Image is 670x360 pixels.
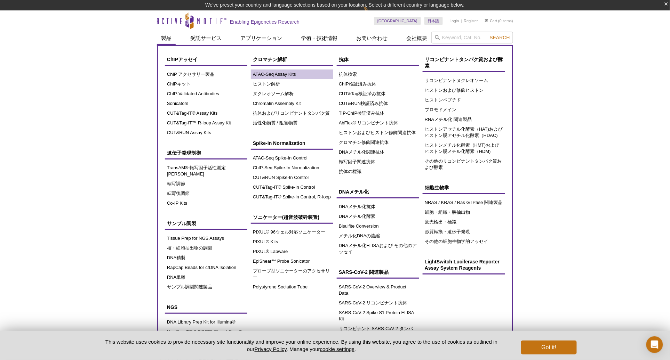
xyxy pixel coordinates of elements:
[423,181,505,194] a: 細胞生物学
[423,95,505,105] a: ヒストンペプチド
[165,99,247,108] a: Sonicators
[165,272,247,282] a: RNA単離
[251,256,333,266] a: EpiShear™ Probe Sonicator
[93,338,510,353] p: This website uses cookies to provide necessary site functionality and improve your online experie...
[167,304,177,310] span: NGS
[251,153,333,163] a: ATAC-Seq Spike-In Control
[167,150,201,156] span: 遺伝子発現制御
[337,308,419,324] a: SARS-CoV-2 Spike S1 Protein ELISA Kit
[167,57,198,62] span: ChIPアッセイ
[320,346,354,352] button: cookie settings
[337,231,419,241] a: メチル化DNAの濃縮
[165,263,247,272] a: RapCap Beads for cfDNA Isolation
[339,57,349,62] span: 抗体
[337,108,419,118] a: TIP-ChIP検証済み抗体
[165,243,247,253] a: 核・細胞抽出物の調製
[297,32,342,45] a: 学術・技術情報
[251,182,333,192] a: CUT&Tag-IT® Spike-In Control
[423,237,505,246] a: その他の細胞生物学的アッセイ
[425,259,500,271] span: LightSwitch Luciferase Reporter Assay System Reagents
[165,317,247,327] a: DNA Library Prep Kit for Illumina®
[165,282,247,292] a: サンプル調製関連製品
[337,298,419,308] a: SARS-CoV-2 リコンビナント抗体
[165,189,247,198] a: 転写後調節
[230,19,300,25] h2: Enabling Epigenetics Research
[337,167,419,177] a: 抗体の標識
[485,18,497,23] a: Cart
[423,115,505,124] a: RNAメチル化 関連製品
[157,32,176,45] a: 製品
[337,212,419,221] a: DNAメチル化酵素
[337,147,419,157] a: DNAメチル化関連抗体
[364,5,382,22] img: Change Here
[423,124,505,140] a: ヒストンアセチル化酵素（HAT)およびヒストン脱アセチル化酵素（HDAC)
[165,327,247,343] a: YourSeq (FT & 3’DGE) Strand-Specific mRNA Library Prep
[423,198,505,207] a: NRAS / KRAS / Ras GTPase 関連製品
[165,253,247,263] a: DNA精製
[423,85,505,95] a: ヒストンおよび修飾ヒストン
[352,32,392,45] a: お問い合わせ
[255,346,287,352] a: Privacy Policy
[165,234,247,243] a: Tissue Prep for NGS Assays
[167,221,196,226] span: サンプル調製
[165,198,247,208] a: Co-IP Kits
[337,241,419,257] a: DNAメチル化ELISAおよび その他のアッセイ
[423,140,505,156] a: ヒストンメチル化酵素（HMT)およびヒストン脱メチル化酵素（HDM)
[337,53,419,66] a: 抗体
[488,34,512,41] button: Search
[423,76,505,85] a: リコンビナントヌクレオソーム
[424,17,443,25] a: 日本語
[337,265,419,279] a: SARS-CoV-2 関連製品
[337,324,419,340] a: リコンビナント SARS-CoV-2 タンパク質
[251,247,333,256] a: PIXUL® Labware
[253,214,319,220] span: ソニケーター(超音波破砕装置)
[490,35,510,40] span: Search
[251,79,333,89] a: ヒストン解析
[251,89,333,99] a: ヌクレオソーム解析
[521,341,577,354] button: Got it!
[165,217,247,230] a: サンプル調製
[374,17,421,25] a: [GEOGRAPHIC_DATA]
[337,202,419,212] a: DNAメチル化抗体
[431,32,513,43] input: Keyword, Cat. No.
[423,105,505,115] a: ブロモドメイン
[186,32,226,45] a: 受託サービス
[236,32,286,45] a: アプリケーション
[464,18,478,23] a: Register
[646,336,663,353] div: Open Intercom Messenger
[165,146,247,159] a: 遺伝子発現制御
[251,227,333,237] a: PIXUL® 96ウェル対応ソニケーター
[165,69,247,79] a: ChIP アクセサリー製品
[251,137,333,150] a: Spike-in Normalization
[251,69,333,79] a: ATAC-Seq Assay Kits
[251,163,333,173] a: ChIP-Seq Spike-In Normalization
[165,53,247,66] a: ChIPアッセイ
[165,301,247,314] a: NGS
[485,19,488,22] img: Your Cart
[251,118,333,128] a: 活性化物質 / 阻害物質
[423,217,505,227] a: 蛍光検出・標識
[165,118,247,128] a: CUT&Tag-IT™ R-loop Assay Kit
[339,189,369,195] span: DNAメチル化
[337,118,419,128] a: AbFlex® リコンビナント抗体
[251,108,333,118] a: 抗体およびリコンビナントタンパク質
[337,138,419,147] a: クロマチン修飾関連抗体
[165,179,247,189] a: 転写調節
[423,156,505,172] a: その他のリコンビナントタンパク質および酵素
[337,79,419,89] a: ChIP検証済み抗体
[165,128,247,138] a: CUT&RUN Assay Kits
[251,211,333,224] a: ソニケーター(超音波破砕装置)
[251,99,333,108] a: Chromatin Assembly Kit
[165,108,247,118] a: CUT&Tag-IT® Assay Kits
[337,89,419,99] a: CUT&Tag検証済み抗体
[423,53,505,72] a: リコンビナントタンパク質および酵素
[423,255,505,275] a: LightSwitch Luciferase Reporter Assay System Reagents
[337,185,419,198] a: DNAメチル化
[165,163,247,179] a: TransAM® 転写因子活性測定[PERSON_NAME]
[165,79,247,89] a: ChIPキット
[337,128,419,138] a: ヒストンおよびヒストン修飾関連抗体
[337,282,419,298] a: SARS-CoV-2 Overview & Product Data
[423,207,505,217] a: 細胞・組織・酸抽出物
[423,227,505,237] a: 形質転換・遺伝子発現
[337,221,419,231] a: Bisulfite Conversion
